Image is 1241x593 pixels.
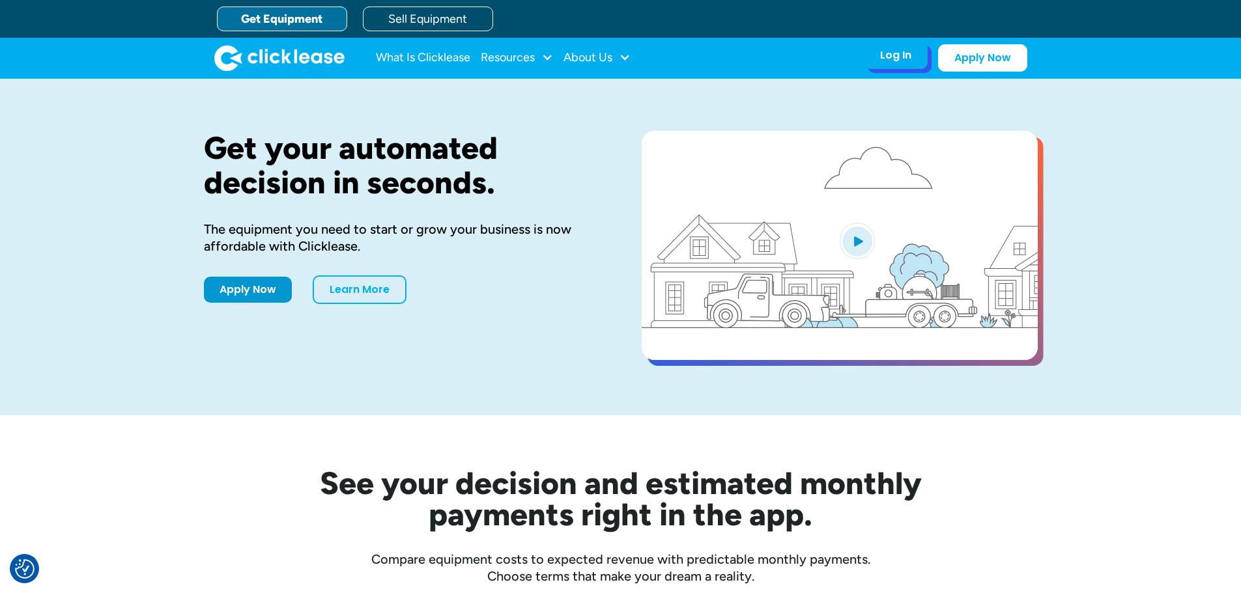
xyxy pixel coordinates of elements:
[15,559,35,579] button: Consent Preferences
[313,275,407,304] a: Learn More
[217,7,347,31] a: Get Equipment
[204,551,1038,585] div: Compare equipment costs to expected revenue with predictable monthly payments. Choose terms that ...
[214,45,345,71] img: Clicklease logo
[481,45,553,71] div: Resources
[840,223,875,259] img: Blue play button logo on a light blue circular background
[363,7,493,31] a: Sell Equipment
[880,49,911,62] div: Log In
[642,131,1038,360] a: open lightbox
[214,45,345,71] a: home
[204,131,600,200] h1: Get your automated decision in seconds.
[204,221,600,255] div: The equipment you need to start or grow your business is now affordable with Clicklease.
[376,45,470,71] a: What Is Clicklease
[15,559,35,579] img: Revisit consent button
[256,467,986,530] h2: See your decision and estimated monthly payments right in the app.
[563,45,631,71] div: About Us
[204,277,292,303] a: Apply Now
[938,44,1027,72] a: Apply Now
